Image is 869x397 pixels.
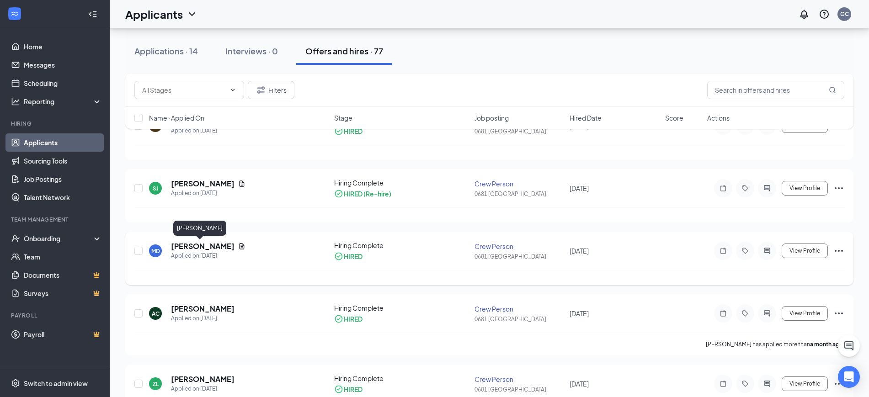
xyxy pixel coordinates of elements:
[782,243,828,258] button: View Profile
[789,185,820,191] span: View Profile
[142,85,225,95] input: All Stages
[24,284,102,302] a: SurveysCrown
[24,37,102,56] a: Home
[740,310,751,317] svg: Tag
[707,113,730,122] span: Actions
[334,385,343,394] svg: CheckmarkCircle
[789,248,820,254] span: View Profile
[151,247,160,255] div: MD
[782,181,828,196] button: View Profile
[474,190,565,198] div: 0681 [GEOGRAPHIC_DATA]
[570,309,589,318] span: [DATE]
[229,86,236,94] svg: ChevronDown
[171,179,235,189] h5: [PERSON_NAME]
[24,188,102,206] a: Talent Network
[24,170,102,188] a: Job Postings
[833,245,844,256] svg: Ellipses
[838,335,860,357] button: ChatActive
[789,381,820,387] span: View Profile
[829,86,836,94] svg: MagnifyingGlass
[134,45,198,57] div: Applications · 14
[718,185,729,192] svg: Note
[740,247,751,254] svg: Tag
[248,81,294,99] button: Filter Filters
[334,241,469,250] div: Hiring Complete
[833,183,844,194] svg: Ellipses
[833,308,844,319] svg: Ellipses
[11,120,100,127] div: Hiring
[24,133,102,152] a: Applicants
[707,81,844,99] input: Search in offers and hires
[782,306,828,321] button: View Profile
[225,45,278,57] div: Interviews · 0
[171,189,245,198] div: Applied on [DATE]
[762,185,773,192] svg: ActiveChat
[171,314,235,323] div: Applied on [DATE]
[665,113,683,122] span: Score
[838,366,860,388] div: Open Intercom Messenger
[24,379,88,388] div: Switch to admin view
[334,314,343,323] svg: CheckmarkCircle
[334,178,469,187] div: Hiring Complete
[474,386,565,393] div: 0681 [GEOGRAPHIC_DATA]
[238,180,245,187] svg: Document
[152,310,160,318] div: AC
[24,325,102,344] a: PayrollCrown
[334,374,469,383] div: Hiring Complete
[706,340,844,348] p: [PERSON_NAME] has applied more than .
[740,380,751,387] svg: Tag
[88,10,97,19] svg: Collapse
[799,9,810,20] svg: Notifications
[740,185,751,192] svg: Tag
[149,113,204,122] span: Name · Applied On
[11,234,20,243] svg: UserCheck
[474,375,565,384] div: Crew Person
[570,184,589,192] span: [DATE]
[344,252,363,261] div: HIRED
[171,374,235,384] h5: [PERSON_NAME]
[718,310,729,317] svg: Note
[171,251,245,260] div: Applied on [DATE]
[153,185,159,192] div: SJ
[11,312,100,319] div: Payroll
[474,253,565,260] div: 0681 [GEOGRAPHIC_DATA]
[171,241,235,251] h5: [PERSON_NAME]
[843,340,854,351] svg: ChatActive
[125,6,183,22] h1: Applicants
[11,97,20,106] svg: Analysis
[334,252,343,261] svg: CheckmarkCircle
[24,97,102,106] div: Reporting
[570,380,589,388] span: [DATE]
[840,10,849,18] div: GC
[334,189,343,198] svg: CheckmarkCircle
[11,379,20,388] svg: Settings
[718,380,729,387] svg: Note
[819,9,830,20] svg: QuestionInfo
[334,113,352,122] span: Stage
[344,189,391,198] div: HIRED (Re-hire)
[474,179,565,188] div: Crew Person
[256,85,267,95] svg: Filter
[762,310,773,317] svg: ActiveChat
[305,45,383,57] div: Offers and hires · 77
[718,247,729,254] svg: Note
[762,247,773,254] svg: ActiveChat
[153,380,159,388] div: ZL
[344,385,363,394] div: HIRED
[10,9,19,18] svg: WorkstreamLogo
[171,304,235,314] h5: [PERSON_NAME]
[238,243,245,250] svg: Document
[187,9,197,20] svg: ChevronDown
[24,234,94,243] div: Onboarding
[474,113,509,122] span: Job posting
[782,376,828,391] button: View Profile
[474,304,565,313] div: Crew Person
[24,56,102,74] a: Messages
[762,380,773,387] svg: ActiveChat
[24,248,102,266] a: Team
[24,266,102,284] a: DocumentsCrown
[810,341,843,348] b: a month ago
[570,113,602,122] span: Hired Date
[11,216,100,223] div: Team Management
[789,310,820,317] span: View Profile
